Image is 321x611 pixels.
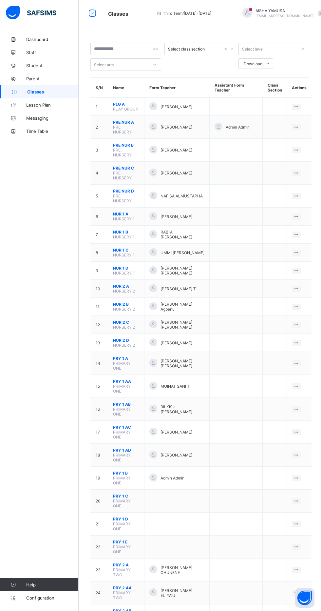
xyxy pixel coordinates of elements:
td: 19 [91,467,108,490]
span: NUR 2 C [113,320,139,325]
td: 22 [91,536,108,559]
img: safsims [6,6,56,20]
span: PRIMARY ONE [113,384,131,394]
span: Parent [26,76,79,81]
span: NUR 2 B [113,302,139,307]
span: PRY 1 AB [113,402,139,407]
td: 5 [91,185,108,208]
span: Admin Admin [226,125,250,130]
div: Select class section [168,47,223,51]
span: [PERSON_NAME] [160,125,192,130]
span: PRIMARY TWO [113,590,131,600]
td: 18 [91,444,108,467]
span: Lesson Plan [26,102,79,108]
span: PRIMARY ONE [113,499,131,508]
span: [PERSON_NAME] [PERSON_NAME] [160,266,204,275]
span: PRE NURSERY [113,125,132,134]
span: PRE NURSERY [113,171,132,180]
td: 3 [91,139,108,162]
th: Form Teacher [144,78,210,98]
span: NURSERY 2 [113,343,135,348]
span: PRY 1 E [113,540,139,544]
span: [PERSON_NAME] OHUNENE [160,565,204,575]
span: PRE NUR B [113,143,139,148]
th: Assistant Form Teacher [210,78,263,98]
td: 12 [91,316,108,334]
span: PRE NURSERY [113,148,132,157]
td: 14 [91,352,108,375]
span: NURSERY 1 [113,271,135,275]
span: Classes [108,10,128,17]
span: Dashboard [26,37,79,42]
span: [PERSON_NAME] [160,453,192,458]
span: NUR 1 D [113,266,139,271]
span: NUR 1 B [113,230,139,234]
span: PRIMARY ONE [113,361,131,371]
td: 23 [91,559,108,581]
td: 21 [91,513,108,536]
span: [PERSON_NAME] [160,214,192,219]
span: session/term information [156,11,211,16]
td: 20 [91,490,108,513]
span: PRE NURSERY [113,193,132,203]
span: PRE NUR D [113,189,139,193]
td: 2 [91,116,108,139]
span: [PERSON_NAME] [PERSON_NAME] [160,320,204,330]
td: 9 [91,262,108,280]
button: Open asap [295,588,314,608]
span: NURSERY 2 [113,289,135,294]
td: 24 [91,581,108,604]
span: [PERSON_NAME] T [160,286,196,291]
span: Student [26,63,79,68]
th: Actions [287,78,312,98]
span: RABI'A [PERSON_NAME] [160,230,204,239]
span: [PERSON_NAME] EL_YA'U [160,588,204,598]
span: NUR 2 D [113,338,139,343]
span: PRY 1 D [113,517,139,521]
span: NAFISA ALMUSTAPHA [160,193,203,198]
span: [EMAIL_ADDRESS][DOMAIN_NAME] [255,14,313,18]
span: NUR 1 A [113,212,139,216]
span: PRIMARY ONE [113,407,131,417]
span: [PERSON_NAME] [160,430,192,435]
span: Help [26,582,78,587]
td: 16 [91,398,108,421]
td: 4 [91,162,108,185]
span: MUINAT SANI T [160,384,190,389]
td: 13 [91,334,108,352]
span: PRY 1 B [113,471,139,476]
span: PRIMARY ONE [113,521,131,531]
th: Name [108,78,144,98]
span: Staff [26,50,79,55]
span: PRIMARY ONE [113,544,131,554]
span: NUR 1 C [113,248,139,253]
span: Configuration [26,595,78,601]
th: Class Section [263,78,287,98]
span: [PERSON_NAME] [160,171,192,175]
td: 17 [91,421,108,444]
span: NURSERY 2 [113,307,135,312]
span: [PERSON_NAME] [160,340,192,345]
span: Classes [27,89,79,94]
span: BILKISU [PERSON_NAME] [160,404,204,414]
span: UMMI [PERSON_NAME] [160,250,204,255]
th: S/N [91,78,108,98]
div: Select level [242,43,264,55]
span: PRE NUR A [113,120,139,125]
span: PRE NUR C [113,166,139,171]
span: PRIMARY ONE [113,430,131,439]
span: [PERSON_NAME] [160,148,192,153]
span: Time Table [26,129,79,134]
td: 8 [91,244,108,262]
span: Admin Admin [160,476,184,480]
span: PLAY GROUP [113,107,138,112]
span: NUR 2 A [113,284,139,289]
span: PRY 1 AC [113,425,139,430]
span: PRY 1 AA [113,379,139,384]
span: NURSERY 1 [113,234,135,239]
span: Download [244,61,262,66]
span: [PERSON_NAME] [160,104,192,109]
span: NURSERY 2 [113,325,135,330]
td: 11 [91,298,108,316]
span: [PERSON_NAME] Agbenu [160,302,204,312]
